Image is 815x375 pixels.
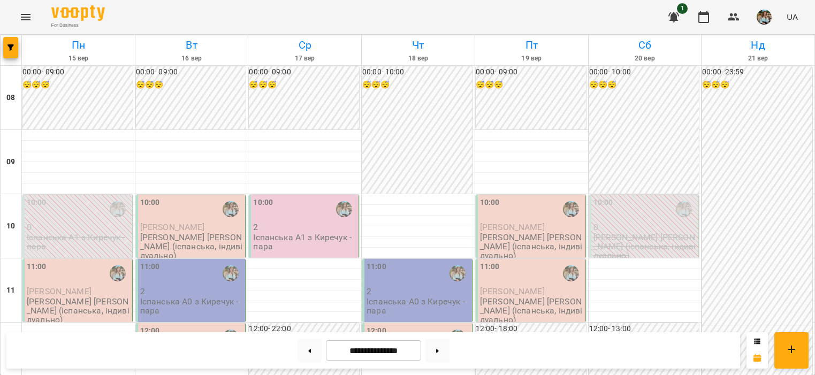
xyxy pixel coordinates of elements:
[480,286,545,296] span: [PERSON_NAME]
[367,297,470,316] p: Іспанська А0 з Киречук - пара
[137,37,247,53] h6: Вт
[223,201,239,217] img: Киречук Валерія Володимирівна (і)
[367,261,386,273] label: 11:00
[702,66,812,78] h6: 00:00 - 23:59
[24,37,133,53] h6: Пн
[757,10,772,25] img: 856b7ccd7d7b6bcc05e1771fbbe895a7.jfif
[110,265,126,281] img: Киречук Валерія Володимирівна (і)
[480,222,545,232] span: [PERSON_NAME]
[249,323,359,335] h6: 12:00 - 22:00
[136,66,246,78] h6: 00:00 - 09:00
[782,7,802,27] button: UA
[676,201,692,217] img: Киречук Валерія Володимирівна (і)
[250,53,360,64] h6: 17 вер
[476,66,586,78] h6: 00:00 - 09:00
[589,323,699,335] h6: 12:00 - 13:00
[563,265,579,281] img: Киречук Валерія Володимирівна (і)
[27,286,92,296] span: [PERSON_NAME]
[589,66,699,78] h6: 00:00 - 10:00
[27,297,130,325] p: [PERSON_NAME] [PERSON_NAME] (іспанська, індивідуально)
[703,37,813,53] h6: Нд
[136,79,246,91] h6: 😴😴😴
[702,79,812,91] h6: 😴😴😴
[27,261,47,273] label: 11:00
[223,265,239,281] img: Киречук Валерія Володимирівна (і)
[362,66,473,78] h6: 00:00 - 10:00
[593,223,697,232] p: 0
[362,79,473,91] h6: 😴😴😴
[140,197,160,209] label: 10:00
[27,223,130,232] p: 0
[250,37,360,53] h6: Ср
[480,297,583,325] p: [PERSON_NAME] [PERSON_NAME] (іспанська, індивідуально)
[253,197,273,209] label: 10:00
[51,22,105,29] span: For Business
[140,233,243,261] p: [PERSON_NAME] [PERSON_NAME] (іспанська, індивідуально)
[249,66,359,78] h6: 00:00 - 09:00
[6,92,15,104] h6: 08
[6,220,15,232] h6: 10
[110,201,126,217] img: Киречук Валерія Володимирівна (і)
[140,222,205,232] span: [PERSON_NAME]
[249,79,359,91] h6: 😴😴😴
[363,37,473,53] h6: Чт
[593,233,697,261] p: [PERSON_NAME] [PERSON_NAME] (іспанська, індивідуально)
[137,53,247,64] h6: 16 вер
[787,11,798,22] span: UA
[476,323,586,335] h6: 12:00 - 18:00
[480,197,500,209] label: 10:00
[363,53,473,64] h6: 18 вер
[477,53,587,64] h6: 19 вер
[253,233,356,251] p: Іспанська А1 з Киречук - пара
[480,233,583,261] p: [PERSON_NAME] [PERSON_NAME] (іспанська, індивідуально)
[140,297,243,316] p: Іспанська А0 з Киречук - пара
[253,223,356,232] p: 2
[13,4,39,30] button: Menu
[51,5,105,21] img: Voopty Logo
[563,201,579,217] img: Киречук Валерія Володимирівна (і)
[336,201,352,217] img: Киречук Валерія Володимирівна (і)
[593,197,613,209] label: 10:00
[27,197,47,209] label: 10:00
[22,79,133,91] h6: 😴😴😴
[140,261,160,273] label: 11:00
[6,285,15,296] h6: 11
[24,53,133,64] h6: 15 вер
[140,287,243,296] p: 2
[367,287,470,296] p: 2
[590,53,700,64] h6: 20 вер
[703,53,813,64] h6: 21 вер
[590,37,700,53] h6: Сб
[589,79,699,91] h6: 😴😴😴
[677,3,688,14] span: 1
[22,66,133,78] h6: 00:00 - 09:00
[450,265,466,281] img: Киречук Валерія Володимирівна (і)
[27,233,130,251] p: Іспанська А1 з Киречук - пара
[480,261,500,273] label: 11:00
[477,37,587,53] h6: Пт
[476,79,586,91] h6: 😴😴😴
[6,156,15,168] h6: 09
